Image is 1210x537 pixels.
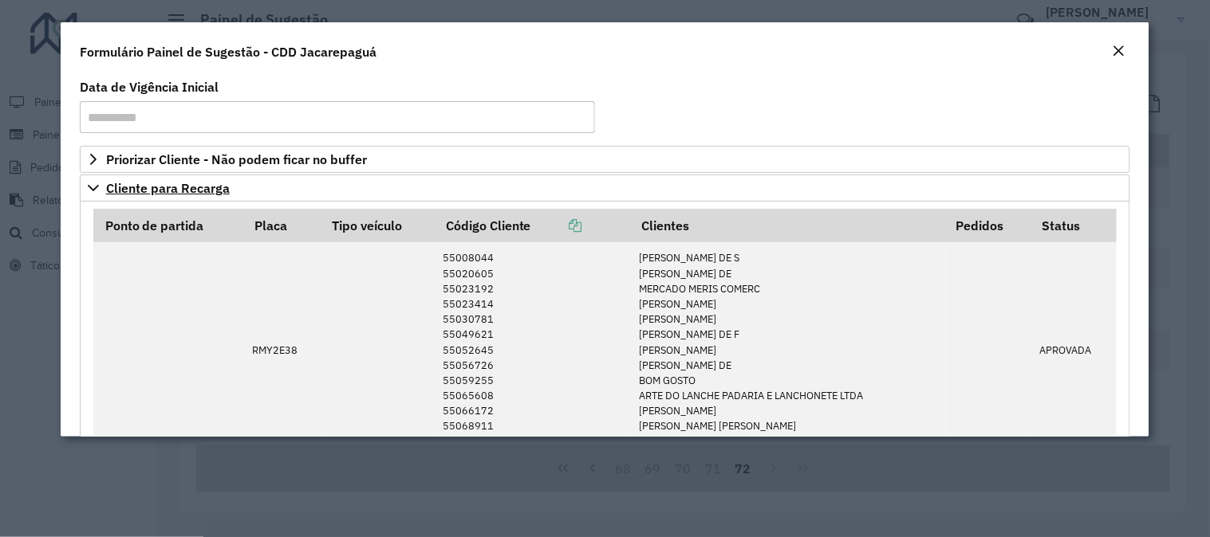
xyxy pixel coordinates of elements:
a: Cliente para Recarga [80,174,1130,202]
button: Close [1108,41,1130,62]
a: Priorizar Cliente - Não podem ficar no buffer [80,146,1130,173]
a: Copiar [531,218,582,233]
th: Pedidos [945,209,1031,242]
td: RMY2E38 [244,242,321,457]
h4: Formulário Painel de Sugestão - CDD Jacarepaguá [80,42,376,61]
th: Status [1031,209,1117,242]
td: APROVADA [1031,242,1117,457]
th: Ponto de partida [93,209,243,242]
td: 55008044 55020605 55023192 55023414 55030781 55049621 55052645 55056726 55059255 55065608 5506617... [435,242,631,457]
td: [PERSON_NAME] DE S [PERSON_NAME] DE MERCADO MERIS COMERC [PERSON_NAME] [PERSON_NAME] [PERSON_NAME... [631,242,945,457]
span: Priorizar Cliente - Não podem ficar no buffer [106,153,367,166]
span: Cliente para Recarga [106,182,230,194]
th: Clientes [631,209,945,242]
em: Fechar [1113,45,1125,57]
th: Tipo veículo [321,209,435,242]
th: Código Cliente [435,209,631,242]
th: Placa [244,209,321,242]
label: Data de Vigência Inicial [80,77,219,96]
